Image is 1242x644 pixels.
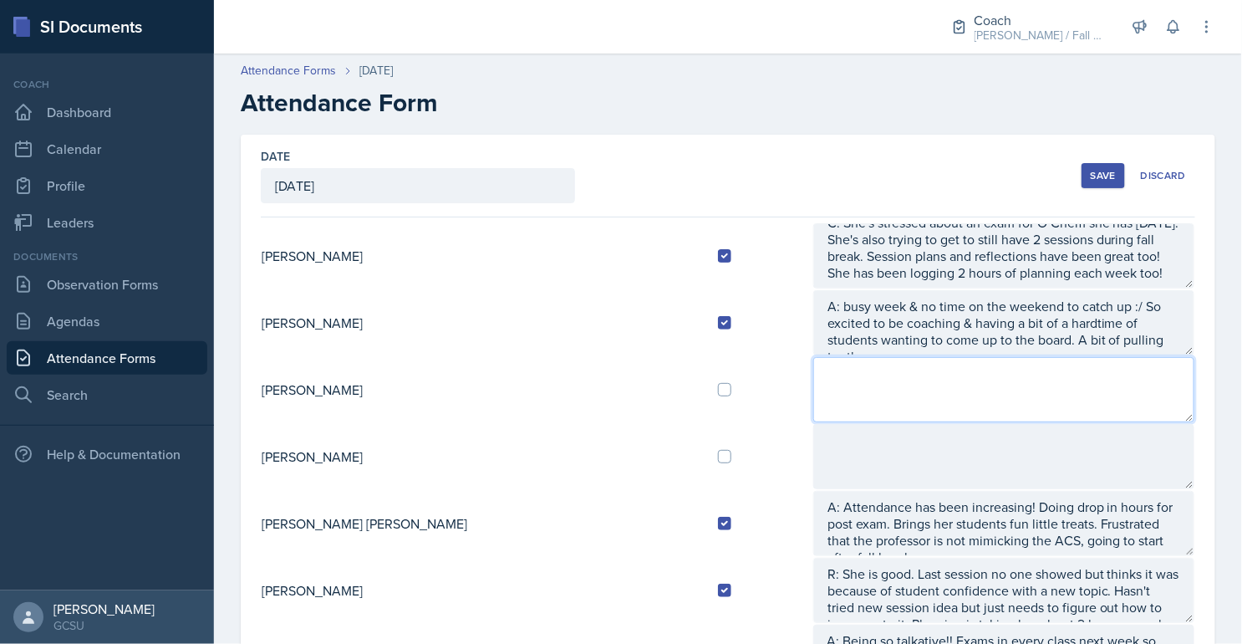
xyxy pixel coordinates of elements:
a: Calendar [7,132,207,166]
td: [PERSON_NAME] [261,356,705,423]
button: Discard [1132,163,1195,188]
div: [DATE] [359,62,393,79]
div: [PERSON_NAME] [53,601,155,617]
div: [PERSON_NAME] / Fall 2025 [975,27,1108,44]
a: Profile [7,169,207,202]
div: Documents [7,249,207,264]
a: Dashboard [7,95,207,129]
div: GCSU [53,617,155,634]
div: Help & Documentation [7,437,207,471]
td: [PERSON_NAME] [PERSON_NAME] [261,490,705,557]
div: Coach [7,77,207,92]
a: Leaders [7,206,207,239]
a: Agendas [7,304,207,338]
td: [PERSON_NAME] [261,289,705,356]
a: Attendance Forms [241,62,336,79]
a: Search [7,378,207,411]
a: Observation Forms [7,268,207,301]
a: Attendance Forms [7,341,207,375]
td: [PERSON_NAME] [261,423,705,490]
div: Discard [1141,169,1186,182]
button: Save [1082,163,1125,188]
td: [PERSON_NAME] [261,222,705,289]
h2: Attendance Form [241,88,1215,118]
div: Save [1091,169,1116,182]
label: Date [261,148,290,165]
div: Coach [975,10,1108,30]
td: [PERSON_NAME] [261,557,705,624]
